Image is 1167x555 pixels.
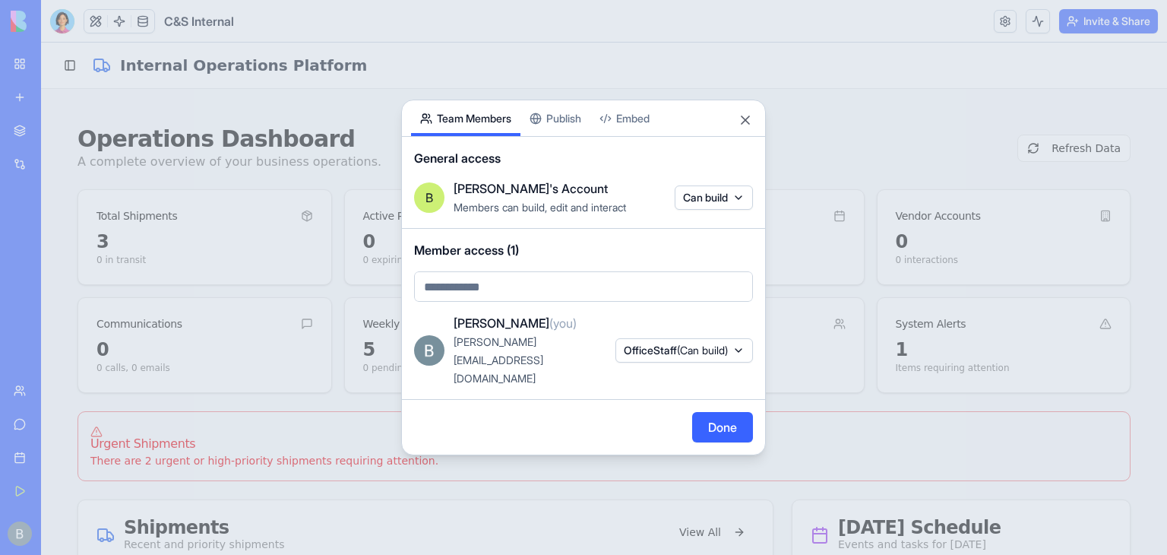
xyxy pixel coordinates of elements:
div: Active Permits [322,166,394,181]
button: Can build [675,186,753,210]
span: (Can build) [677,344,728,357]
img: ACg8ocIug40qN1SCXJiinWdltW7QsPxROn8ZAVDlgOtPD8eQfXIZmw=s96-c [414,335,444,366]
div: 0 [588,187,805,211]
div: Staff Members [588,274,663,289]
div: 0 [855,187,1071,211]
p: 0 calls, 0 emails [55,319,272,331]
h5: Urgent Shipments [49,395,1077,408]
div: 5 [322,295,539,319]
div: Weekly Reports [322,274,401,289]
div: Total Shipments [55,166,136,181]
div: Shipments [83,476,243,494]
div: 0 [588,295,805,319]
button: Done [692,412,753,442]
a: View All [629,476,713,503]
div: There are 2 urgent or high-priority shipments requiring attention. [49,411,1077,426]
span: [PERSON_NAME]'s Account [454,179,608,198]
p: 0 expiring soon [322,211,539,224]
span: B [425,189,433,207]
button: Embed [590,100,659,136]
button: OfficeStaff(Can build) [615,338,753,363]
h1: Operations Dashboard [36,83,340,110]
p: 0 available [588,319,805,331]
div: 3 [55,187,272,211]
p: 0 upcoming [588,211,805,224]
div: [DATE] Schedule [797,476,960,494]
div: 1 [855,295,1071,319]
button: Refresh Data [976,92,1090,119]
span: OfficeStaff [624,343,728,358]
div: Recent and priority shipments [83,494,243,509]
p: A complete overview of your business operations. [36,110,340,128]
button: Close [738,113,753,128]
div: Events and tasks for [DATE] [797,494,960,509]
span: Members can build, edit and interact [454,201,626,214]
div: System Alerts [855,274,925,289]
h2: Internal Operations Platform [79,12,326,33]
div: Communications [55,274,141,289]
span: Member access (1) [414,241,753,259]
p: 0 pending review [322,319,539,331]
button: Team Members [411,100,520,136]
div: 0 [322,187,539,211]
span: General access [414,149,753,167]
div: 0 [55,295,272,319]
p: 0 interactions [855,211,1071,224]
p: Items requiring attention [855,319,1071,331]
div: Vendor Accounts [855,166,940,181]
p: 0 in transit [55,211,272,224]
button: Publish [520,100,590,136]
span: [PERSON_NAME][EMAIL_ADDRESS][DOMAIN_NAME] [454,335,543,385]
span: (you) [549,316,577,331]
div: [DATE] Events [588,166,660,181]
span: [PERSON_NAME] [454,314,577,332]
